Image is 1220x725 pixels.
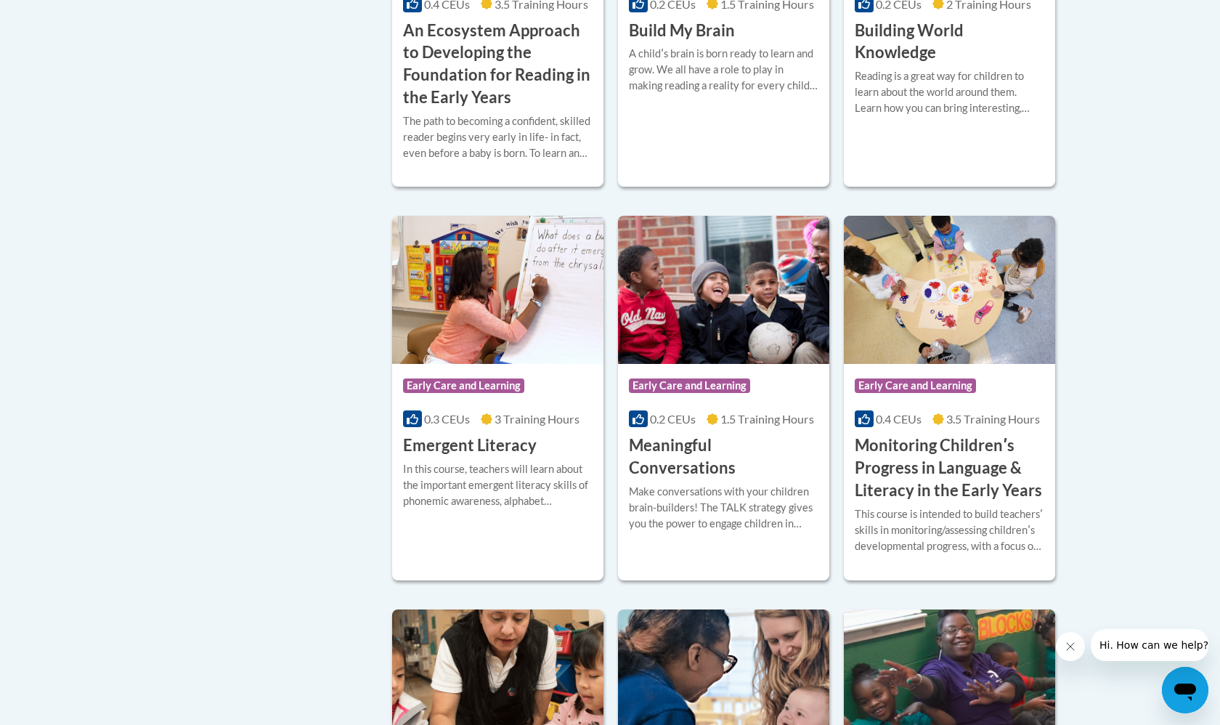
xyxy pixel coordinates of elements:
[650,412,696,426] span: 0.2 CEUs
[403,434,537,457] h3: Emergent Literacy
[855,506,1044,554] div: This course is intended to build teachersʹ skills in monitoring/assessing childrenʹs developmenta...
[403,378,524,393] span: Early Care and Learning
[720,412,814,426] span: 1.5 Training Hours
[855,20,1044,65] h3: Building World Knowledge
[855,68,1044,116] div: Reading is a great way for children to learn about the world around them. Learn how you can bring...
[855,378,976,393] span: Early Care and Learning
[403,20,593,109] h3: An Ecosystem Approach to Developing the Foundation for Reading in the Early Years
[844,216,1055,364] img: Course Logo
[1056,632,1085,661] iframe: Close message
[876,412,922,426] span: 0.4 CEUs
[1091,629,1208,661] iframe: Message from company
[618,216,829,580] a: Course LogoEarly Care and Learning0.2 CEUs1.5 Training Hours Meaningful ConversationsMake convers...
[629,46,818,94] div: A childʹs brain is born ready to learn and grow. We all have a role to play in making reading a r...
[403,461,593,509] div: In this course, teachers will learn about the important emergent literacy skills of phonemic awar...
[629,434,818,479] h3: Meaningful Conversations
[629,378,750,393] span: Early Care and Learning
[855,434,1044,501] h3: Monitoring Childrenʹs Progress in Language & Literacy in the Early Years
[629,484,818,532] div: Make conversations with your children brain-builders! The TALK strategy gives you the power to en...
[1162,667,1208,713] iframe: Button to launch messaging window
[629,20,735,42] h3: Build My Brain
[946,412,1040,426] span: 3.5 Training Hours
[424,412,470,426] span: 0.3 CEUs
[495,412,579,426] span: 3 Training Hours
[844,216,1055,580] a: Course LogoEarly Care and Learning0.4 CEUs3.5 Training Hours Monitoring Childrenʹs Progress in La...
[392,216,603,364] img: Course Logo
[403,113,593,161] div: The path to becoming a confident, skilled reader begins very early in life- in fact, even before ...
[618,216,829,364] img: Course Logo
[392,216,603,580] a: Course LogoEarly Care and Learning0.3 CEUs3 Training Hours Emergent LiteracyIn this course, teach...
